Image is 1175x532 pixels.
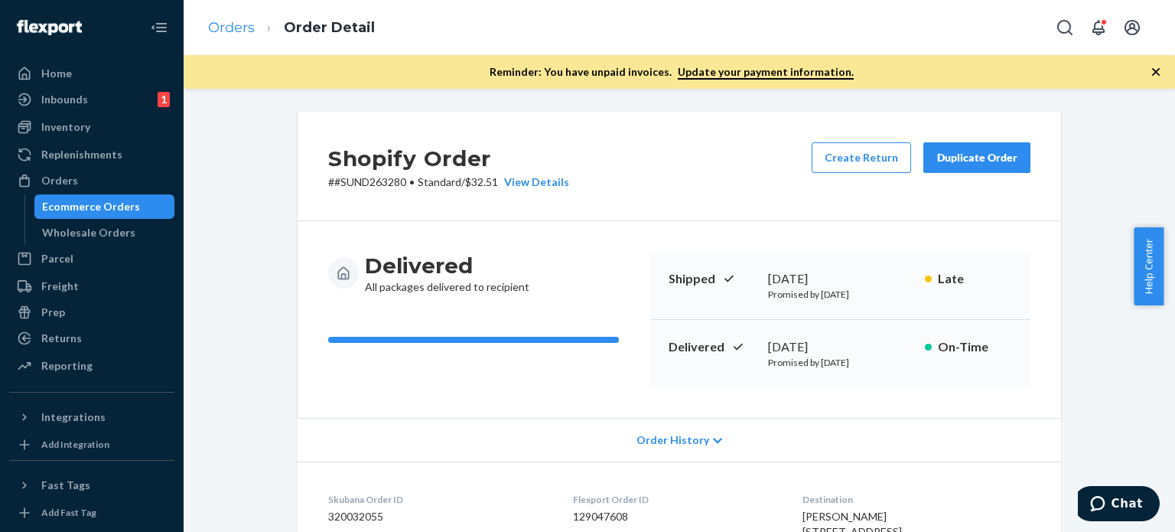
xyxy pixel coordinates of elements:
p: # #SUND263280 / $32.51 [328,175,569,190]
button: Integrations [9,405,174,429]
ol: breadcrumbs [196,5,387,51]
span: Order History [636,432,709,448]
div: Returns [41,331,82,346]
div: Add Fast Tag [41,506,96,519]
button: Close Navigation [144,12,174,43]
a: Home [9,61,174,86]
p: Reminder: You have unpaid invoices. [490,64,854,80]
div: Fast Tags [41,478,90,493]
button: Open notifications [1083,12,1114,43]
p: Shipped [669,270,756,288]
a: Update your payment information. [678,65,854,80]
div: Replenishments [41,147,122,162]
div: Home [41,66,72,81]
div: Integrations [41,410,106,425]
p: Promised by [DATE] [768,356,913,369]
p: On-Time [938,338,1012,356]
div: Duplicate Order [936,150,1017,165]
img: Flexport logo [17,20,82,35]
a: Inventory [9,115,174,139]
a: Returns [9,326,174,351]
button: Duplicate Order [923,142,1030,173]
a: Ecommerce Orders [34,194,175,219]
dd: 129047608 [573,509,777,524]
button: Create Return [812,142,911,173]
a: Inbounds1 [9,87,174,112]
div: [DATE] [768,270,913,288]
div: Ecommerce Orders [42,199,140,214]
a: Replenishments [9,142,174,167]
a: Add Integration [9,436,174,454]
div: Inbounds [41,92,88,107]
div: 1 [158,92,170,107]
a: Order Detail [284,19,375,36]
a: Wholesale Orders [34,220,175,245]
a: Orders [9,168,174,193]
div: Add Integration [41,438,109,451]
a: Reporting [9,354,174,378]
dd: 320032055 [328,509,548,524]
h3: Delivered [365,252,529,279]
div: Reporting [41,358,93,374]
dt: Flexport Order ID [573,493,777,506]
iframe: Opens a widget where you can chat to one of our agents [1078,486,1160,524]
div: Wholesale Orders [42,225,135,240]
button: Open account menu [1117,12,1147,43]
dt: Destination [802,493,1030,506]
a: Parcel [9,246,174,271]
a: Add Fast Tag [9,504,174,522]
div: All packages delivered to recipient [365,252,529,295]
div: Inventory [41,119,90,135]
div: Orders [41,173,78,188]
span: • [409,175,415,188]
div: Parcel [41,251,73,266]
button: Open Search Box [1050,12,1080,43]
div: Prep [41,305,65,320]
p: Promised by [DATE] [768,288,913,301]
p: Late [938,270,1012,288]
span: Standard [418,175,461,188]
button: Fast Tags [9,473,174,498]
h2: Shopify Order [328,142,569,175]
div: Freight [41,279,79,294]
a: Orders [208,19,255,36]
p: Delivered [669,338,756,356]
a: Prep [9,300,174,325]
button: Help Center [1134,227,1164,305]
div: [DATE] [768,338,913,356]
dt: Skubana Order ID [328,493,548,506]
button: View Details [498,175,569,190]
a: Freight [9,274,174,299]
